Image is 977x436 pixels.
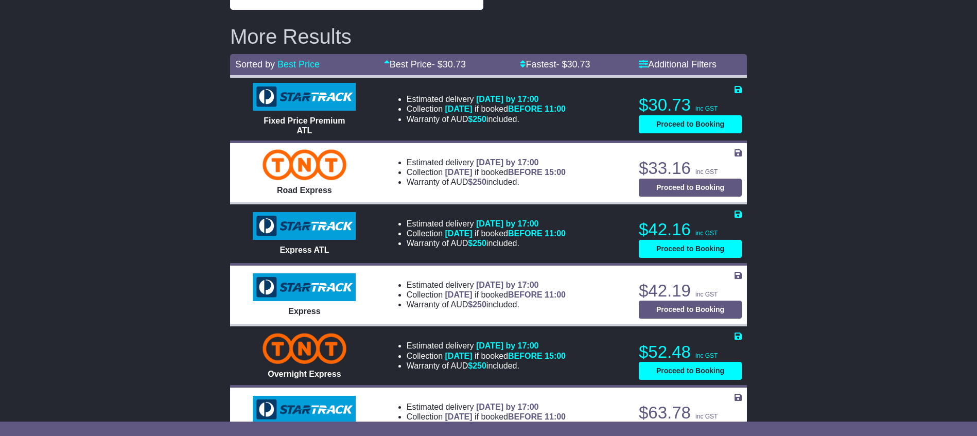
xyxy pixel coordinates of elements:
[639,219,742,240] p: $42.16
[545,168,566,177] span: 15:00
[508,229,543,238] span: BEFORE
[445,104,566,113] span: if booked
[639,362,742,380] button: Proceed to Booking
[508,412,543,421] span: BEFORE
[468,300,486,309] span: $
[253,212,356,240] img: StarTrack: Express ATL
[545,104,566,113] span: 11:00
[695,413,718,420] span: inc GST
[407,361,566,371] li: Warranty of AUD included.
[407,94,566,104] li: Estimated delivery
[407,290,566,300] li: Collection
[639,281,742,301] p: $42.19
[445,168,473,177] span: [DATE]
[468,239,486,248] span: $
[473,239,486,248] span: 250
[468,361,486,370] span: $
[407,402,566,412] li: Estimated delivery
[443,59,466,69] span: 30.73
[639,342,742,362] p: $52.48
[407,229,566,238] li: Collection
[263,333,346,364] img: TNT Domestic: Overnight Express
[407,300,566,309] li: Warranty of AUD included.
[639,403,742,423] p: $63.78
[473,115,486,124] span: 250
[545,412,566,421] span: 11:00
[445,168,566,177] span: if booked
[407,104,566,114] li: Collection
[384,59,466,69] a: Best Price- $30.73
[639,115,742,133] button: Proceed to Booking
[445,229,473,238] span: [DATE]
[476,219,539,228] span: [DATE] by 17:00
[445,290,566,299] span: if booked
[473,178,486,186] span: 250
[476,95,539,103] span: [DATE] by 17:00
[476,341,539,350] span: [DATE] by 17:00
[277,186,332,195] span: Road Express
[407,177,566,187] li: Warranty of AUD included.
[508,290,543,299] span: BEFORE
[432,59,466,69] span: - $
[508,168,543,177] span: BEFORE
[407,167,566,177] li: Collection
[407,219,566,229] li: Estimated delivery
[407,238,566,248] li: Warranty of AUD included.
[268,370,341,378] span: Overnight Express
[288,307,320,316] span: Express
[695,105,718,112] span: inc GST
[407,280,566,290] li: Estimated delivery
[520,59,590,69] a: Fastest- $30.73
[263,149,346,180] img: TNT Domestic: Road Express
[508,104,543,113] span: BEFORE
[253,273,356,301] img: StarTrack: Express
[445,229,566,238] span: if booked
[545,229,566,238] span: 11:00
[473,361,486,370] span: 250
[407,114,566,124] li: Warranty of AUD included.
[639,158,742,179] p: $33.16
[407,351,566,361] li: Collection
[407,158,566,167] li: Estimated delivery
[545,290,566,299] span: 11:00
[556,59,590,69] span: - $
[445,352,566,360] span: if booked
[473,300,486,309] span: 250
[280,246,329,254] span: Express ATL
[235,59,275,69] span: Sorted by
[639,95,742,115] p: $30.73
[567,59,590,69] span: 30.73
[639,59,717,69] a: Additional Filters
[407,341,566,351] li: Estimated delivery
[445,412,566,421] span: if booked
[695,352,718,359] span: inc GST
[468,115,486,124] span: $
[639,301,742,319] button: Proceed to Booking
[253,396,356,424] img: StarTrack: Premium
[695,230,718,237] span: inc GST
[476,403,539,411] span: [DATE] by 17:00
[545,352,566,360] span: 15:00
[476,281,539,289] span: [DATE] by 17:00
[445,352,473,360] span: [DATE]
[695,168,718,176] span: inc GST
[508,352,543,360] span: BEFORE
[253,83,356,111] img: StarTrack: Fixed Price Premium ATL
[445,290,473,299] span: [DATE]
[277,59,320,69] a: Best Price
[445,412,473,421] span: [DATE]
[639,240,742,258] button: Proceed to Booking
[639,179,742,197] button: Proceed to Booking
[230,25,747,48] h2: More Results
[476,158,539,167] span: [DATE] by 17:00
[264,116,345,135] span: Fixed Price Premium ATL
[695,291,718,298] span: inc GST
[445,104,473,113] span: [DATE]
[407,412,566,422] li: Collection
[468,178,486,186] span: $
